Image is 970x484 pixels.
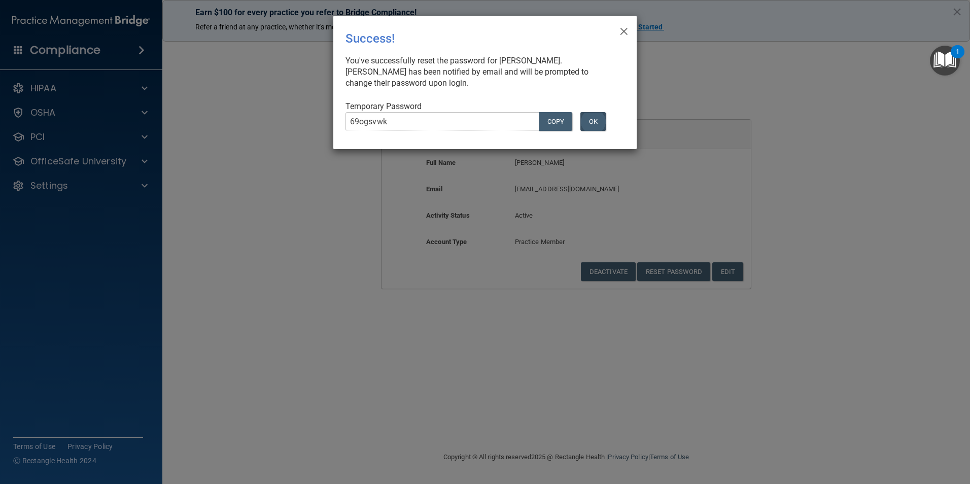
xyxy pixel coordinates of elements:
[345,55,616,89] div: You've successfully reset the password for [PERSON_NAME]. [PERSON_NAME] has been notified by emai...
[580,112,606,131] button: OK
[956,52,959,65] div: 1
[345,24,583,53] div: Success!
[619,20,629,40] span: ×
[930,46,960,76] button: Open Resource Center, 1 new notification
[539,112,572,131] button: COPY
[345,101,422,111] span: Temporary Password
